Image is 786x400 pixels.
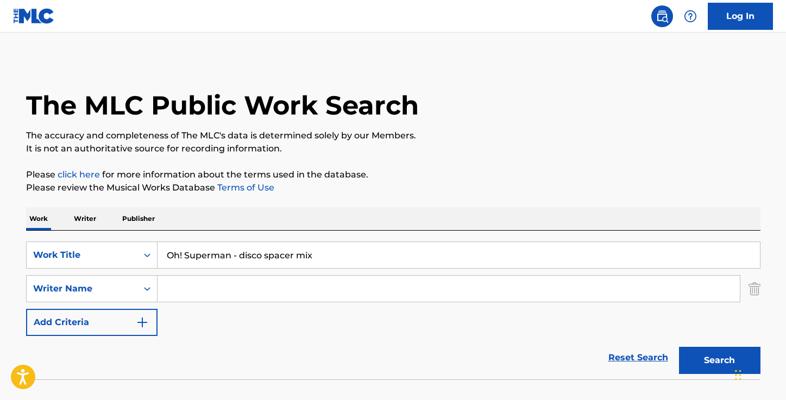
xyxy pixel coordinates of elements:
p: The accuracy and completeness of The MLC's data is determined solely by our Members. [26,129,760,142]
div: Help [680,5,701,27]
button: Add Criteria [26,309,158,336]
p: Please review the Musical Works Database [26,181,760,194]
h1: The MLC Public Work Search [26,89,419,122]
p: Work [26,207,51,230]
button: Search [679,347,760,374]
div: Work Title [33,249,131,262]
p: Writer [71,207,99,230]
p: Please for more information about the terms used in the database. [26,168,760,181]
img: MLC Logo [13,8,55,24]
img: help [684,10,697,23]
img: 9d2ae6d4665cec9f34b9.svg [136,316,149,329]
img: Delete Criterion [749,275,760,302]
a: Public Search [651,5,673,27]
iframe: Chat Widget [732,348,786,400]
a: Log In [708,3,773,30]
a: Reset Search [603,346,674,370]
a: click here [58,169,100,180]
img: search [656,10,669,23]
p: Publisher [119,207,158,230]
a: Terms of Use [215,182,274,193]
p: It is not an authoritative source for recording information. [26,142,760,155]
div: Writer Name [33,282,131,295]
div: Drag [735,359,741,391]
form: Search Form [26,242,760,379]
